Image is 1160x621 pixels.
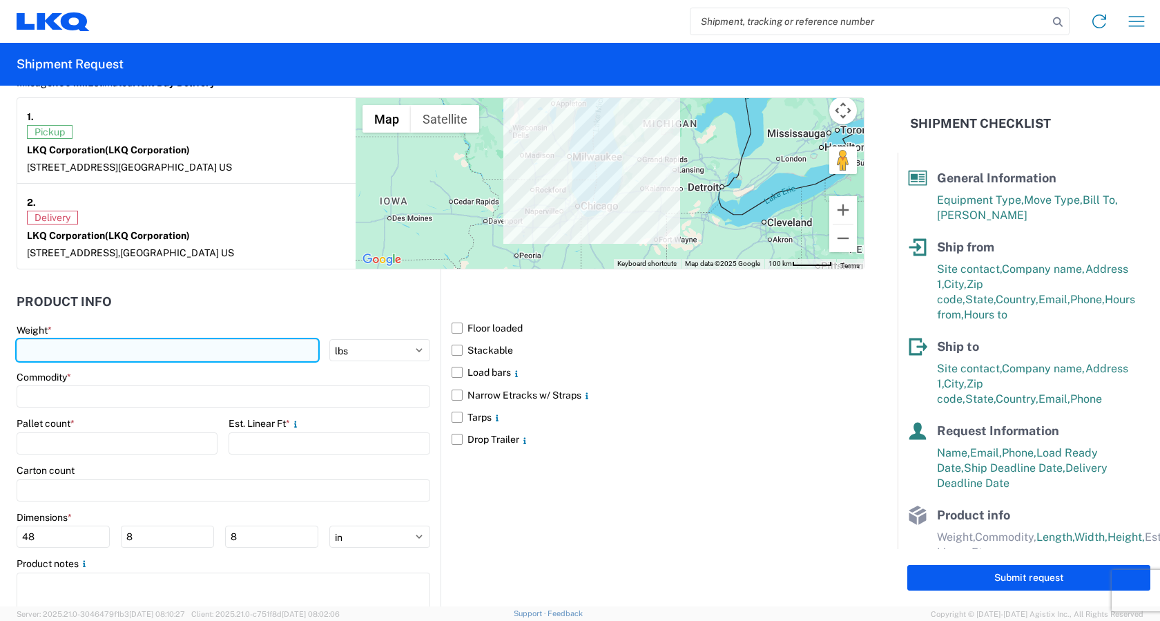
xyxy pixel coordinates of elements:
[944,278,967,291] span: City,
[191,610,340,618] span: Client: 2025.21.0-c751f8d
[452,384,864,406] label: Narrow Etracks w/ Straps
[17,526,110,548] input: L
[1108,531,1145,544] span: Height,
[1002,362,1085,375] span: Company name,
[690,8,1048,35] input: Shipment, tracking or reference number
[229,417,301,430] label: Est. Linear Ft
[118,162,232,173] span: [GEOGRAPHIC_DATA] US
[282,610,340,618] span: [DATE] 08:02:06
[17,511,72,524] label: Dimensions
[910,115,1051,132] h2: Shipment Checklist
[964,461,1065,475] span: Ship Deadline Date,
[1024,193,1083,207] span: Move Type,
[1083,193,1118,207] span: Bill To,
[931,608,1143,620] span: Copyright © [DATE]-[DATE] Agistix Inc., All Rights Reserved
[965,392,996,405] span: State,
[452,317,864,339] label: Floor loaded
[829,97,857,124] button: Map camera controls
[17,417,75,430] label: Pallet count
[829,146,857,174] button: Drag Pegman onto the map to open Street View
[17,324,52,336] label: Weight
[975,531,1036,544] span: Commodity,
[764,259,836,269] button: Map Scale: 100 km per 54 pixels
[937,171,1056,185] span: General Information
[937,240,994,254] span: Ship from
[944,377,967,390] span: City,
[996,392,1038,405] span: Country,
[1002,446,1036,459] span: Phone,
[964,308,1007,321] span: Hours to
[937,508,1010,522] span: Product info
[27,230,190,241] strong: LKQ Corporation
[411,105,479,133] button: Show satellite imagery
[129,610,185,618] span: [DATE] 08:10:27
[514,609,548,618] a: Support
[937,531,975,544] span: Weight,
[452,428,864,450] label: Drop Trailer
[548,609,583,618] a: Feedback
[1070,392,1102,405] span: Phone
[1038,293,1070,306] span: Email,
[829,224,857,252] button: Zoom out
[121,526,214,548] input: W
[362,105,411,133] button: Show street map
[27,247,120,258] span: [STREET_ADDRESS],
[1074,531,1108,544] span: Width,
[452,406,864,428] label: Tarps
[937,339,979,354] span: Ship to
[937,262,1002,276] span: Site contact,
[937,209,1027,222] span: [PERSON_NAME]
[965,293,996,306] span: State,
[359,251,405,269] a: Open this area in Google Maps (opens a new window)
[996,293,1038,306] span: Country,
[27,125,72,139] span: Pickup
[27,144,190,155] strong: LKQ Corporation
[17,557,90,570] label: Product notes
[970,446,1002,459] span: Email,
[17,371,71,383] label: Commodity
[17,56,124,73] h2: Shipment Request
[17,295,112,309] h2: Product Info
[1038,392,1070,405] span: Email,
[1070,293,1105,306] span: Phone,
[27,193,36,211] strong: 2.
[937,362,1002,375] span: Site contact,
[907,565,1150,591] button: Submit request
[829,196,857,224] button: Zoom in
[225,526,318,548] input: H
[27,162,118,173] span: [STREET_ADDRESS]
[27,108,34,125] strong: 1.
[1036,531,1074,544] span: Length,
[17,610,185,618] span: Server: 2025.21.0-3046479f1b3
[120,247,234,258] span: [GEOGRAPHIC_DATA] US
[685,260,760,267] span: Map data ©2025 Google
[452,361,864,383] label: Load bars
[452,339,864,361] label: Stackable
[768,260,792,267] span: 100 km
[27,211,78,224] span: Delivery
[937,193,1024,207] span: Equipment Type,
[840,262,860,269] a: Terms
[1002,262,1085,276] span: Company name,
[17,464,75,477] label: Carton count
[105,230,190,241] span: (LKQ Corporation)
[359,251,405,269] img: Google
[105,144,190,155] span: (LKQ Corporation)
[937,423,1059,438] span: Request Information
[617,259,677,269] button: Keyboard shortcuts
[937,446,970,459] span: Name,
